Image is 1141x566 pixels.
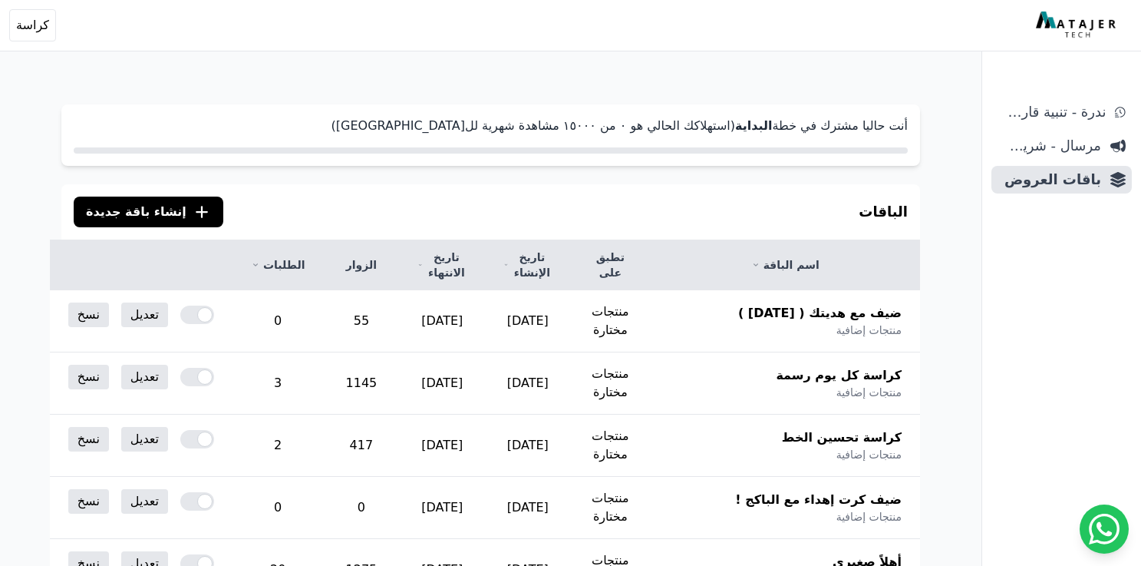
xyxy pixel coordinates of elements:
[121,303,168,327] a: تعديل
[570,477,650,539] td: منتجات مختارة
[668,257,902,273] a: اسم الباقة
[323,415,399,477] td: 417
[74,197,223,227] button: إنشاء باقة جديدة
[399,477,485,539] td: [DATE]
[570,290,650,353] td: منتجات مختارة
[121,365,168,389] a: تعديل
[735,118,772,133] strong: البداية
[570,240,650,290] th: تطبق على
[485,290,570,353] td: [DATE]
[998,169,1101,190] span: باقات العروض
[68,489,109,514] a: نسخ
[232,477,323,539] td: 0
[859,201,908,223] h3: الباقات
[836,509,902,525] span: منتجات إضافية
[121,489,168,514] a: تعديل
[86,203,186,221] span: إنشاء باقة جديدة
[399,353,485,415] td: [DATE]
[9,9,56,41] button: كراسة
[232,290,323,353] td: 0
[1036,12,1120,39] img: MatajerTech Logo
[776,366,902,385] span: كراسة كل يوم رسمة
[738,304,902,323] span: ضيف مع هديتك ( [DATE] )
[735,491,902,509] span: ضيف كرت إهداء مع الباكج !
[323,353,399,415] td: 1145
[782,429,902,447] span: كراسة تحسين الخط
[836,447,902,462] span: منتجات إضافية
[399,415,485,477] td: [DATE]
[836,323,902,338] span: منتجات إضافية
[232,415,323,477] td: 2
[485,415,570,477] td: [DATE]
[323,240,399,290] th: الزوار
[323,477,399,539] td: 0
[68,303,109,327] a: نسخ
[323,290,399,353] td: 55
[399,290,485,353] td: [DATE]
[417,250,467,280] a: تاريخ الانتهاء
[998,135,1101,157] span: مرسال - شريط دعاية
[503,250,552,280] a: تاريخ الإنشاء
[232,353,323,415] td: 3
[68,365,109,389] a: نسخ
[121,427,168,452] a: تعديل
[570,415,650,477] td: منتجات مختارة
[485,477,570,539] td: [DATE]
[251,257,305,273] a: الطلبات
[68,427,109,452] a: نسخ
[570,353,650,415] td: منتجات مختارة
[485,353,570,415] td: [DATE]
[836,385,902,400] span: منتجات إضافية
[998,101,1106,123] span: ندرة - تنبية قارب علي النفاذ
[74,117,908,135] p: أنت حاليا مشترك في خطة (استهلاكك الحالي هو ۰ من ١٥۰۰۰ مشاهدة شهرية لل[GEOGRAPHIC_DATA])
[16,16,49,35] span: كراسة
